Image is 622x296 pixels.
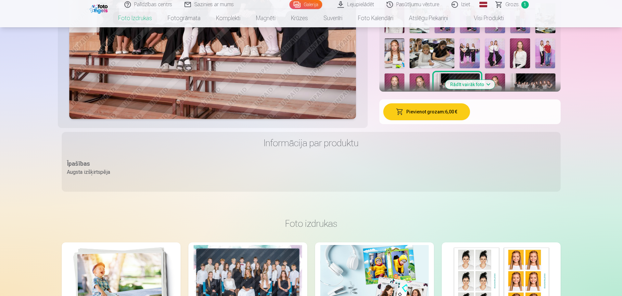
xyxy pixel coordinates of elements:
a: Atslēgu piekariņi [401,9,456,27]
span: 1 [521,1,529,8]
a: Suvenīri [316,9,350,27]
span: Grozs [505,1,519,8]
a: Fotogrāmata [160,9,208,27]
a: Visi produkti [456,9,512,27]
h3: Foto izdrukas [67,218,555,229]
a: Komplekti [208,9,248,27]
button: Pievienot grozam:6,00 € [383,103,470,120]
button: Rādīt vairāk foto [445,80,495,89]
img: /fa1 [90,3,109,14]
a: Magnēti [248,9,283,27]
a: Foto kalendāri [350,9,401,27]
a: Krūzes [283,9,316,27]
a: Foto izdrukas [110,9,160,27]
h3: Informācija par produktu [67,137,555,149]
div: Īpašības [67,159,110,168]
div: Augsta izšķirtspēja [67,168,110,176]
